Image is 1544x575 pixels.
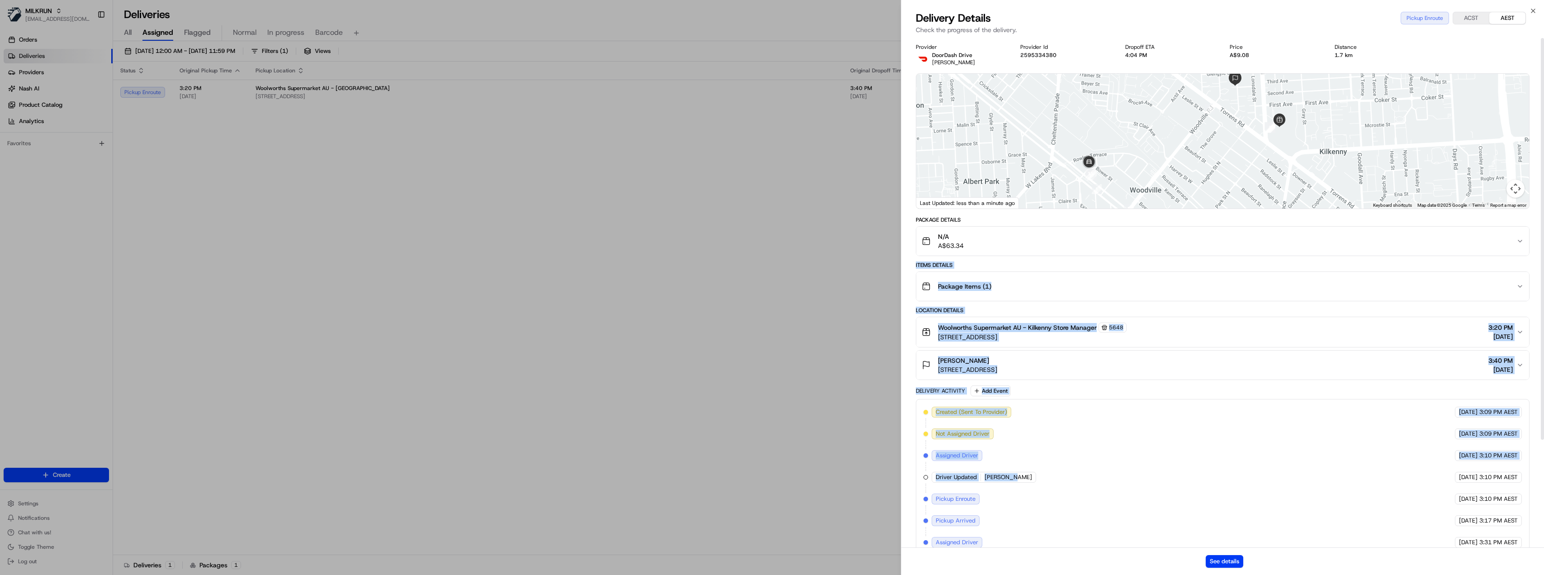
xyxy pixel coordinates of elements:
span: [PERSON_NAME] [985,473,1032,481]
span: [DATE] [1488,365,1513,374]
div: Dropoff ETA [1125,43,1216,51]
span: Created (Sent To Provider) [936,408,1007,416]
div: 6 [1265,122,1274,132]
div: 1 [1092,184,1102,194]
span: Map data ©2025 Google [1417,203,1467,208]
span: [PERSON_NAME] [938,356,989,365]
button: Woolworths Supermarket AU - Kilkenny Store Manager5648[STREET_ADDRESS]3:20 PM[DATE] [916,317,1530,347]
button: [PERSON_NAME][STREET_ADDRESS]3:40 PM[DATE] [916,351,1530,380]
div: 1.7 km [1335,52,1425,59]
button: Add Event [971,385,1011,396]
span: [DATE] [1459,408,1478,416]
span: [DATE] [1459,473,1478,481]
span: [PERSON_NAME] [932,59,975,66]
div: Last Updated: less than a minute ago [916,197,1019,209]
button: 2595334380 [1020,52,1056,59]
span: Pickup Arrived [936,517,976,525]
span: [DATE] [1459,430,1478,438]
button: N/AA$63.34 [916,227,1530,256]
span: Not Assigned Driver [936,430,990,438]
span: [DATE] [1459,495,1478,503]
span: Assigned Driver [936,538,978,546]
button: Package Items (1) [916,272,1530,301]
span: 3:31 PM AEST [1479,538,1518,546]
span: [STREET_ADDRESS] [938,333,1127,342]
div: Provider Id [1020,43,1111,51]
span: Woolworths Supermarket AU - Kilkenny Store Manager [938,323,1097,332]
span: [DATE] [1459,538,1478,546]
span: [STREET_ADDRESS] [938,365,997,374]
span: [DATE] [1459,517,1478,525]
a: Terms (opens in new tab) [1472,203,1485,208]
div: 3 [1205,104,1215,114]
div: 7 [1265,123,1275,133]
span: Driver Updated [936,473,977,481]
span: 3:09 PM AEST [1479,430,1518,438]
div: Items Details [916,261,1530,269]
span: 5648 [1109,324,1123,331]
span: 3:09 PM AEST [1479,408,1518,416]
button: ACST [1453,12,1489,24]
div: 8 [1265,123,1275,133]
span: 3:10 PM AEST [1479,495,1518,503]
div: Provider [916,43,1006,51]
p: Check the progress of the delivery. [916,25,1530,34]
span: Package Items ( 1 ) [938,282,991,291]
button: AEST [1489,12,1525,24]
span: 3:10 PM AEST [1479,451,1518,460]
span: 3:17 PM AEST [1479,517,1518,525]
button: Keyboard shortcuts [1373,202,1412,209]
span: [DATE] [1459,451,1478,460]
span: DoorDash Drive [932,52,972,59]
div: A$9.08 [1230,52,1320,59]
div: 4:04 PM [1125,52,1216,59]
span: Assigned Driver [936,451,978,460]
div: Price [1230,43,1320,51]
span: [DATE] [1488,332,1513,341]
span: 3:40 PM [1488,356,1513,365]
img: doordash_logo_v2.png [916,52,930,66]
span: N/A [938,232,964,241]
div: 11 [1085,169,1095,179]
span: Pickup Enroute [936,495,976,503]
div: Package Details [916,216,1530,223]
div: 2 [1124,204,1134,214]
div: Delivery Activity [916,387,965,394]
div: Distance [1335,43,1425,51]
button: See details [1206,555,1243,568]
a: Report a map error [1490,203,1526,208]
img: Google [919,197,948,209]
span: 3:10 PM AEST [1479,473,1518,481]
div: Location Details [916,307,1530,314]
span: 3:20 PM [1488,323,1513,332]
span: Delivery Details [916,11,991,25]
span: A$63.34 [938,241,964,250]
button: Map camera controls [1506,180,1525,198]
a: Open this area in Google Maps (opens a new window) [919,197,948,209]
